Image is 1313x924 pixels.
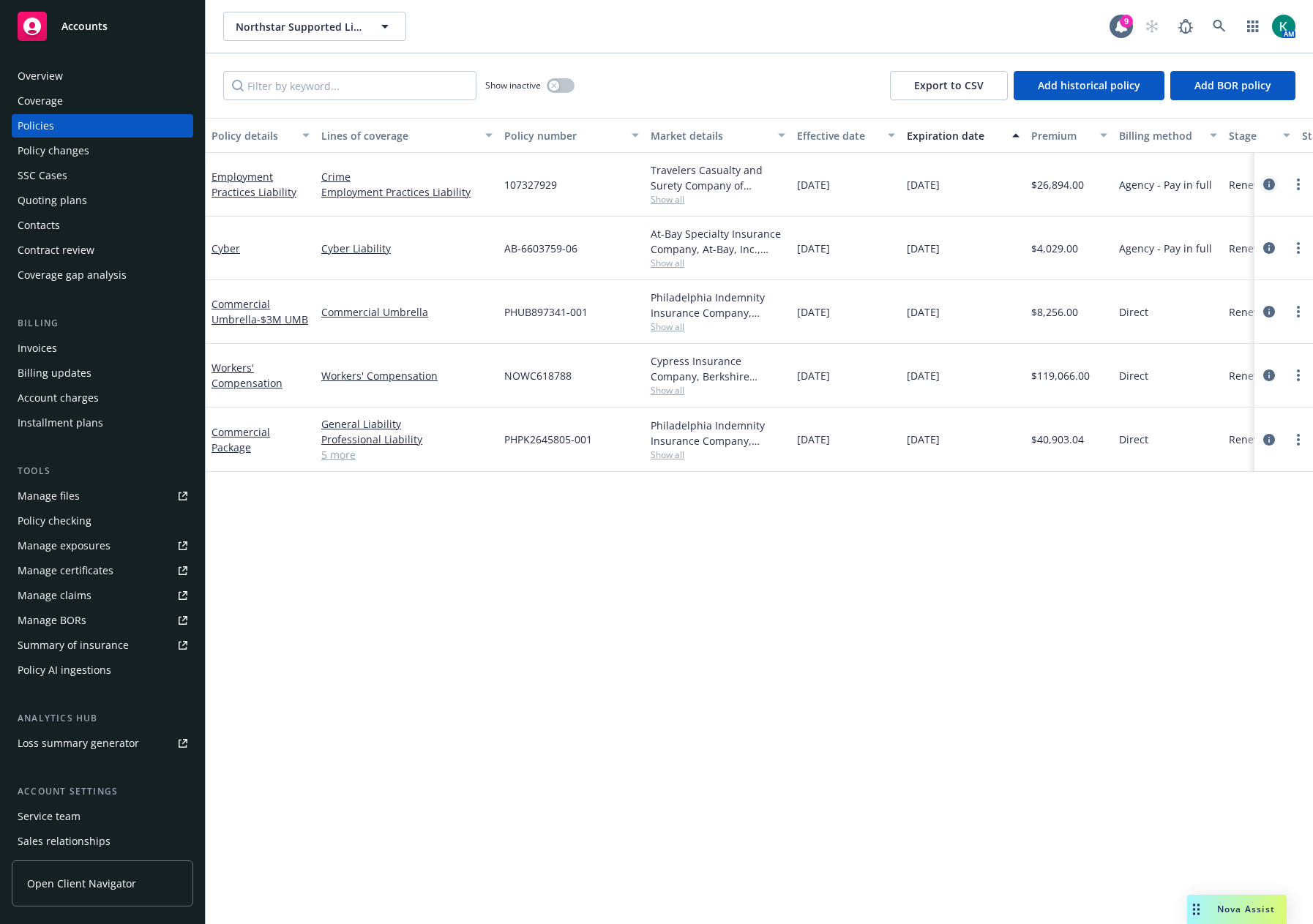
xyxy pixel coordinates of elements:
[18,509,91,533] div: Policy checking
[1187,895,1205,924] div: Drag to move
[12,6,193,47] a: Accounts
[321,368,493,383] a: Workers' Compensation
[651,384,785,397] span: Show all
[907,432,940,447] span: [DATE]
[504,241,577,256] span: AB-6603759-06
[1290,431,1307,448] a: more
[12,559,193,582] a: Manage certificates
[1031,177,1084,192] span: $26,894.00
[12,805,193,828] a: Service team
[12,189,193,212] a: Quoting plans
[212,241,240,255] a: Cyber
[321,184,493,200] a: Employment Practices Liability
[223,12,406,41] button: Northstar Supported Living Services
[12,411,193,435] a: Installment plans
[18,114,54,138] div: Policies
[18,337,57,360] div: Invoices
[1113,118,1223,153] button: Billing method
[18,534,111,557] div: Manage exposures
[12,584,193,607] a: Manage claims
[797,432,830,447] span: [DATE]
[1260,431,1278,448] a: circleInformation
[18,361,91,385] div: Billing updates
[12,609,193,632] a: Manage BORs
[907,128,1003,143] div: Expiration date
[1260,239,1278,257] a: circleInformation
[797,177,830,192] span: [DATE]
[1223,118,1296,153] button: Stage
[12,484,193,508] a: Manage files
[206,118,315,153] button: Policy details
[1238,12,1268,41] a: Switch app
[907,368,940,383] span: [DATE]
[498,118,645,153] button: Policy number
[797,368,830,383] span: [DATE]
[914,78,984,92] span: Export to CSV
[12,464,193,478] div: Tools
[315,118,498,153] button: Lines of coverage
[504,128,623,143] div: Policy number
[12,337,193,360] a: Invoices
[1038,78,1140,92] span: Add historical policy
[212,170,296,199] a: Employment Practices Liability
[321,128,476,143] div: Lines of coverage
[18,732,139,755] div: Loss summary generator
[1031,304,1078,320] span: $8,256.00
[12,89,193,113] a: Coverage
[18,89,63,113] div: Coverage
[1260,176,1278,193] a: circleInformation
[907,241,940,256] span: [DATE]
[12,534,193,557] span: Manage exposures
[1217,903,1275,915] span: Nova Assist
[257,312,308,326] span: - $3M UMB
[18,559,113,582] div: Manage certificates
[1260,367,1278,384] a: circleInformation
[651,257,785,269] span: Show all
[1229,304,1271,320] span: Renewal
[651,448,785,461] span: Show all
[651,353,785,384] div: Cypress Insurance Company, Berkshire Hathaway Homestate Companies (BHHC)
[321,169,493,184] a: Crime
[18,139,89,162] div: Policy changes
[651,162,785,193] div: Travelers Casualty and Surety Company of America, Travelers Insurance, Socius Insurance Services,...
[321,241,493,256] a: Cyber Liability
[1119,368,1148,383] span: Direct
[504,177,557,192] span: 107327929
[651,128,769,143] div: Market details
[212,128,293,143] div: Policy details
[18,164,67,187] div: SSC Cases
[504,304,588,320] span: PHUB897341-001
[651,418,785,448] div: Philadelphia Indemnity Insurance Company, [GEOGRAPHIC_DATA] Insurance Companies
[18,658,111,682] div: Policy AI ingestions
[12,214,193,237] a: Contacts
[27,876,136,891] span: Open Client Navigator
[12,316,193,331] div: Billing
[18,609,86,632] div: Manage BORs
[1120,15,1133,28] div: 9
[1119,241,1212,256] span: Agency - Pay in full
[12,830,193,853] a: Sales relationships
[485,79,541,91] span: Show inactive
[223,71,476,100] input: Filter by keyword...
[236,19,362,34] span: Northstar Supported Living Services
[1031,368,1090,383] span: $119,066.00
[1187,895,1287,924] button: Nova Assist
[1229,128,1274,143] div: Stage
[12,114,193,138] a: Policies
[1014,71,1164,100] button: Add historical policy
[12,64,193,88] a: Overview
[901,118,1025,153] button: Expiration date
[651,193,785,206] span: Show all
[12,361,193,385] a: Billing updates
[797,304,830,320] span: [DATE]
[18,238,94,262] div: Contract review
[504,432,592,447] span: PHPK2645805-001
[18,189,87,212] div: Quoting plans
[1290,303,1307,320] a: more
[12,164,193,187] a: SSC Cases
[1229,177,1271,192] span: Renewal
[890,71,1008,100] button: Export to CSV
[907,177,940,192] span: [DATE]
[651,290,785,320] div: Philadelphia Indemnity Insurance Company, [GEOGRAPHIC_DATA] Insurance Companies
[1031,241,1078,256] span: $4,029.00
